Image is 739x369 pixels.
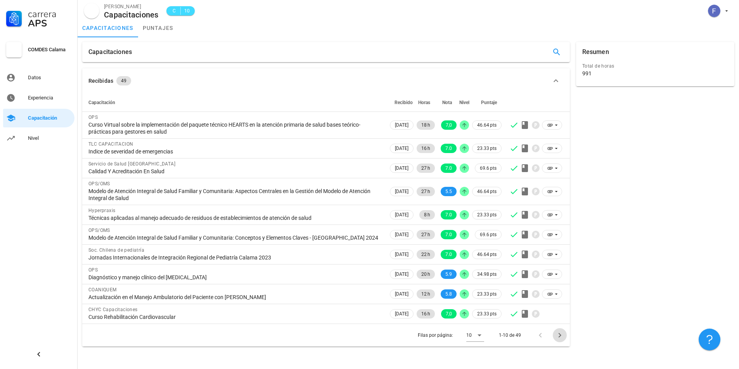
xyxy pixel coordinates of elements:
[88,100,115,105] span: Capacitación
[582,42,609,62] div: Resumen
[442,100,452,105] span: Nota
[88,228,110,233] span: OPS/OMS
[88,274,382,281] div: Diagnóstico y manejo clínico del [MEDICAL_DATA]
[388,93,415,112] th: Recibido
[3,89,74,107] a: Experiencia
[28,47,71,53] div: COMDES Calama
[418,100,430,105] span: Horas
[3,129,74,148] a: Nivel
[88,115,98,120] span: OPS
[445,187,452,196] span: 5.5
[471,93,503,112] th: Puntaje
[458,93,471,112] th: Nivel
[88,208,115,213] span: Hyperpraxis
[477,144,497,152] span: 23.33 pts
[395,100,413,105] span: Recibido
[395,187,408,196] span: [DATE]
[421,250,430,259] span: 22 h
[88,267,98,273] span: OPS
[421,289,430,299] span: 12 h
[88,77,113,85] div: Recibidas
[395,250,408,259] span: [DATE]
[171,7,177,15] span: C
[84,3,99,19] div: avatar
[553,328,567,342] button: Página siguiente
[415,93,436,112] th: Horas
[88,313,382,320] div: Curso Rehabilitación Cardiovascular
[28,135,71,141] div: Nivel
[582,62,728,70] div: Total de horas
[421,120,430,130] span: 18 h
[88,168,382,175] div: Calidad Y Acreditación En Salud
[28,75,71,81] div: Datos
[88,234,382,241] div: Modelo de Atención Integral de Salud Familiar y Comunitaria: Conceptos y Elementos Claves - [GEOG...
[82,68,570,93] button: Recibidas 49
[421,164,430,173] span: 27 h
[395,290,408,298] span: [DATE]
[445,270,452,279] span: 5.9
[421,309,430,319] span: 16 h
[445,164,452,173] span: 7.0
[88,287,117,292] span: COANIQUEM
[481,100,497,105] span: Puntaje
[88,42,132,62] div: Capacitaciones
[421,270,430,279] span: 20 h
[395,230,408,239] span: [DATE]
[395,121,408,129] span: [DATE]
[418,324,484,346] div: Filas por página:
[28,95,71,101] div: Experiencia
[88,141,133,147] span: TLC CAPACITACION
[395,144,408,153] span: [DATE]
[88,214,382,221] div: Técnicas aplicadas al manejo adecuado de residuos de establecimientos de atención de salud
[446,309,452,319] span: 7,0
[395,164,408,172] span: [DATE]
[421,187,430,196] span: 27 h
[78,19,138,37] a: capacitaciones
[28,9,71,19] div: Carrera
[88,188,382,202] div: Modelo de Atención Integral de Salud Familiar y Comunitaria: Aspectos Centrales en la Gestión del...
[445,230,452,239] span: 7.0
[82,93,388,112] th: Capacitación
[88,294,382,301] div: Actualización en el Manejo Ambulatorio del Paciente con [PERSON_NAME]
[582,70,592,77] div: 991
[477,121,497,129] span: 46.64 pts
[445,144,452,153] span: 7.0
[104,3,159,10] div: [PERSON_NAME]
[480,231,497,238] span: 69.6 pts
[88,247,144,253] span: Soc. Chilena de pediatría
[466,329,484,341] div: 10Filas por página:
[28,19,71,28] div: APS
[477,310,497,318] span: 23.33 pts
[88,148,382,155] div: Indice de severidad de emergencias
[88,181,110,186] span: OPS/OMS
[477,188,497,195] span: 46.64 pts
[445,210,452,219] span: 7.0
[184,7,190,15] span: 10
[3,109,74,127] a: Capacitación
[445,289,452,299] span: 5.8
[459,100,469,105] span: Nivel
[395,270,408,278] span: [DATE]
[477,211,497,219] span: 23.33 pts
[395,310,408,318] span: [DATE]
[138,19,178,37] a: puntajes
[121,76,126,85] span: 49
[477,290,497,298] span: 23.33 pts
[88,307,138,312] span: CHYC Capacitaciones
[88,161,175,167] span: Servicio de Salud [GEOGRAPHIC_DATA]
[708,5,720,17] div: avatar
[424,210,430,219] span: 8 h
[421,144,430,153] span: 16 h
[395,211,408,219] span: [DATE]
[421,230,430,239] span: 27 h
[466,332,472,339] div: 10
[88,121,382,135] div: Curso Virtual sobre la implementación del paquete técnico HEARTS en la atención primaria de salud...
[28,115,71,121] div: Capacitación
[477,251,497,258] span: 46.64 pts
[445,250,452,259] span: 7.0
[3,68,74,87] a: Datos
[104,10,159,19] div: Capacitaciones
[480,164,497,172] span: 69.6 pts
[499,332,521,339] div: 1-10 de 49
[88,254,382,261] div: Jornadas Internacionales de Integración Regional de Pediatría Calama 2023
